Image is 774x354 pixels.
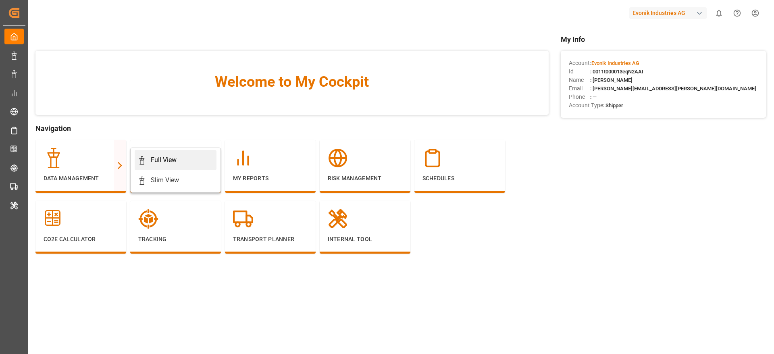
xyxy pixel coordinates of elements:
[569,59,590,67] span: Account
[135,150,216,170] a: Full View
[569,76,590,84] span: Name
[151,175,179,185] div: Slim View
[591,60,639,66] span: Evonik Industries AG
[44,174,118,183] p: Data Management
[629,5,710,21] button: Evonik Industries AG
[569,84,590,93] span: Email
[35,123,549,134] span: Navigation
[569,93,590,101] span: Phone
[138,235,213,244] p: Tracking
[561,34,766,45] span: My Info
[233,235,308,244] p: Transport Planner
[328,235,402,244] p: Internal Tool
[710,4,728,22] button: show 0 new notifications
[590,77,633,83] span: : [PERSON_NAME]
[590,60,639,66] span: :
[328,174,402,183] p: Risk Management
[569,101,603,110] span: Account Type
[52,71,533,93] span: Welcome to My Cockpit
[590,94,597,100] span: : —
[728,4,746,22] button: Help Center
[422,174,497,183] p: Schedules
[629,7,707,19] div: Evonik Industries AG
[135,170,216,190] a: Slim View
[44,235,118,244] p: CO2e Calculator
[233,174,308,183] p: My Reports
[590,85,756,92] span: : [PERSON_NAME][EMAIL_ADDRESS][PERSON_NAME][DOMAIN_NAME]
[151,155,177,165] div: Full View
[590,69,643,75] span: : 0011t000013eqN2AAI
[603,102,623,108] span: : Shipper
[569,67,590,76] span: Id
